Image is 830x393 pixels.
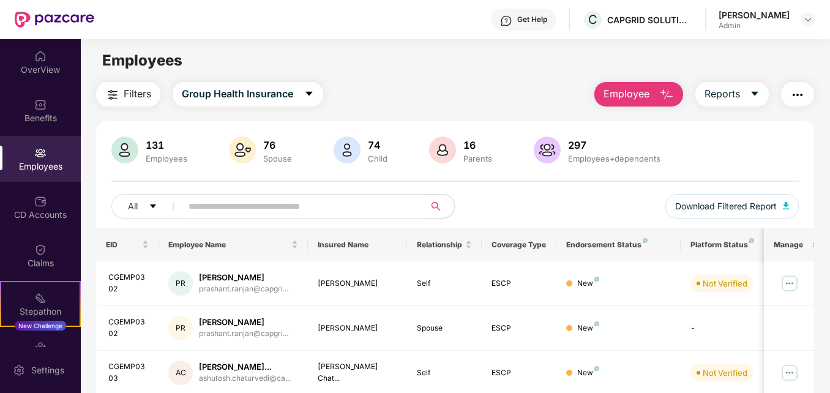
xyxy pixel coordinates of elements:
div: Admin [719,21,790,31]
span: caret-down [750,89,760,100]
span: caret-down [304,89,314,100]
img: svg+xml;base64,PHN2ZyB4bWxucz0iaHR0cDovL3d3dy53My5vcmcvMjAwMC9zdmciIHdpZHRoPSI4IiBoZWlnaHQ9IjgiIH... [594,277,599,282]
button: Group Health Insurancecaret-down [173,82,323,107]
div: ESCP [492,278,547,290]
div: 16 [461,139,495,151]
div: CGEMP0302 [108,272,149,295]
div: CAPGRID SOLUTIONS PRIVATE LIMITED [607,14,693,26]
div: New [577,367,599,379]
div: PR [168,271,193,296]
img: svg+xml;base64,PHN2ZyB4bWxucz0iaHR0cDovL3d3dy53My5vcmcvMjAwMC9zdmciIHdpZHRoPSI4IiBoZWlnaHQ9IjgiIH... [643,238,648,243]
div: ESCP [492,367,547,379]
span: Employee [604,86,649,102]
th: Coverage Type [482,228,556,261]
th: Relationship [407,228,482,261]
div: [PERSON_NAME] [199,272,288,283]
th: Employee Name [159,228,308,261]
div: prashant.ranjan@capgri... [199,283,288,295]
div: [PERSON_NAME] Chat... [318,361,398,384]
div: Stepathon [1,305,80,318]
div: New [577,323,599,334]
div: [PERSON_NAME] [318,323,398,334]
img: svg+xml;base64,PHN2ZyB4bWxucz0iaHR0cDovL3d3dy53My5vcmcvMjAwMC9zdmciIHdpZHRoPSIyNCIgaGVpZ2h0PSIyNC... [105,88,120,102]
div: Parents [461,154,495,163]
img: svg+xml;base64,PHN2ZyB4bWxucz0iaHR0cDovL3d3dy53My5vcmcvMjAwMC9zdmciIHhtbG5zOnhsaW5rPSJodHRwOi8vd3... [659,88,674,102]
div: [PERSON_NAME] [199,316,288,328]
div: ESCP [492,323,547,334]
img: svg+xml;base64,PHN2ZyB4bWxucz0iaHR0cDovL3d3dy53My5vcmcvMjAwMC9zdmciIHdpZHRoPSI4IiBoZWlnaHQ9IjgiIH... [594,321,599,326]
span: Employee Name [168,240,289,250]
img: manageButton [780,274,799,293]
div: Employees [143,154,190,163]
img: svg+xml;base64,PHN2ZyBpZD0iRW1wbG95ZWVzIiB4bWxucz0iaHR0cDovL3d3dy53My5vcmcvMjAwMC9zdmciIHdpZHRoPS... [34,147,47,159]
img: svg+xml;base64,PHN2ZyBpZD0iQ0RfQWNjb3VudHMiIGRhdGEtbmFtZT0iQ0QgQWNjb3VudHMiIHhtbG5zPSJodHRwOi8vd3... [34,195,47,208]
div: [PERSON_NAME]... [199,361,291,373]
img: svg+xml;base64,PHN2ZyBpZD0iRHJvcGRvd24tMzJ4MzIiIHhtbG5zPSJodHRwOi8vd3d3LnczLm9yZy8yMDAwL3N2ZyIgd2... [803,15,813,24]
div: 74 [365,139,390,151]
div: Self [417,278,472,290]
div: Endorsement Status [566,240,671,250]
img: svg+xml;base64,PHN2ZyB4bWxucz0iaHR0cDovL3d3dy53My5vcmcvMjAwMC9zdmciIHhtbG5zOnhsaW5rPSJodHRwOi8vd3... [111,137,138,163]
div: Not Verified [703,277,747,290]
img: svg+xml;base64,PHN2ZyB4bWxucz0iaHR0cDovL3d3dy53My5vcmcvMjAwMC9zdmciIHdpZHRoPSIyNCIgaGVpZ2h0PSIyNC... [790,88,805,102]
div: [PERSON_NAME] [719,9,790,21]
div: PR [168,316,193,340]
span: Group Health Insurance [182,86,293,102]
div: CGEMP0303 [108,361,149,384]
button: Allcaret-down [111,194,186,219]
button: Filters [96,82,160,107]
div: Employees+dependents [566,154,663,163]
span: C [588,12,597,27]
div: New [577,278,599,290]
span: Reports [705,86,740,102]
span: EID [106,240,140,250]
button: Reportscaret-down [695,82,769,107]
div: Platform Status [690,240,758,250]
div: AC [168,361,193,385]
th: Manage [764,228,813,261]
div: CGEMP0302 [108,316,149,340]
div: Get Help [517,15,547,24]
img: svg+xml;base64,PHN2ZyB4bWxucz0iaHR0cDovL3d3dy53My5vcmcvMjAwMC9zdmciIHdpZHRoPSI4IiBoZWlnaHQ9IjgiIH... [594,366,599,371]
div: Spouse [417,323,472,334]
span: All [128,200,138,213]
div: Self [417,367,472,379]
div: Settings [28,364,68,376]
span: Download Filtered Report [675,200,777,213]
span: Relationship [417,240,463,250]
span: caret-down [149,202,157,212]
img: svg+xml;base64,PHN2ZyBpZD0iQ2xhaW0iIHhtbG5zPSJodHRwOi8vd3d3LnczLm9yZy8yMDAwL3N2ZyIgd2lkdGg9IjIwIi... [34,244,47,256]
span: search [424,201,448,211]
td: - [681,306,768,351]
div: ashutosh.chaturvedi@ca... [199,373,291,384]
img: svg+xml;base64,PHN2ZyBpZD0iSGVscC0zMngzMiIgeG1sbnM9Imh0dHA6Ly93d3cudzMub3JnLzIwMDAvc3ZnIiB3aWR0aD... [500,15,512,27]
img: svg+xml;base64,PHN2ZyB4bWxucz0iaHR0cDovL3d3dy53My5vcmcvMjAwMC9zdmciIHhtbG5zOnhsaW5rPSJodHRwOi8vd3... [229,137,256,163]
button: search [424,194,455,219]
div: 297 [566,139,663,151]
div: New Challenge [15,321,66,331]
div: 76 [261,139,294,151]
div: 131 [143,139,190,151]
span: Employees [102,51,182,69]
img: svg+xml;base64,PHN2ZyBpZD0iRW5kb3JzZW1lbnRzIiB4bWxucz0iaHR0cDovL3d3dy53My5vcmcvMjAwMC9zdmciIHdpZH... [34,340,47,353]
img: svg+xml;base64,PHN2ZyB4bWxucz0iaHR0cDovL3d3dy53My5vcmcvMjAwMC9zdmciIHdpZHRoPSIyMSIgaGVpZ2h0PSIyMC... [34,292,47,304]
div: [PERSON_NAME] [318,278,398,290]
img: svg+xml;base64,PHN2ZyB4bWxucz0iaHR0cDovL3d3dy53My5vcmcvMjAwMC9zdmciIHhtbG5zOnhsaW5rPSJodHRwOi8vd3... [429,137,456,163]
div: Spouse [261,154,294,163]
img: svg+xml;base64,PHN2ZyBpZD0iU2V0dGluZy0yMHgyMCIgeG1sbnM9Imh0dHA6Ly93d3cudzMub3JnLzIwMDAvc3ZnIiB3aW... [13,364,25,376]
img: svg+xml;base64,PHN2ZyB4bWxucz0iaHR0cDovL3d3dy53My5vcmcvMjAwMC9zdmciIHhtbG5zOnhsaW5rPSJodHRwOi8vd3... [534,137,561,163]
div: Child [365,154,390,163]
button: Download Filtered Report [665,194,799,219]
button: Employee [594,82,683,107]
img: manageButton [780,363,799,383]
div: Not Verified [703,367,747,379]
img: New Pazcare Logo [15,12,94,28]
img: svg+xml;base64,PHN2ZyB4bWxucz0iaHR0cDovL3d3dy53My5vcmcvMjAwMC9zdmciIHdpZHRoPSI4IiBoZWlnaHQ9IjgiIH... [749,238,754,243]
div: prashant.ranjan@capgri... [199,328,288,340]
span: Filters [124,86,151,102]
img: svg+xml;base64,PHN2ZyBpZD0iSG9tZSIgeG1sbnM9Imh0dHA6Ly93d3cudzMub3JnLzIwMDAvc3ZnIiB3aWR0aD0iMjAiIG... [34,50,47,62]
img: svg+xml;base64,PHN2ZyB4bWxucz0iaHR0cDovL3d3dy53My5vcmcvMjAwMC9zdmciIHhtbG5zOnhsaW5rPSJodHRwOi8vd3... [783,202,789,209]
th: EID [96,228,159,261]
img: svg+xml;base64,PHN2ZyBpZD0iQmVuZWZpdHMiIHhtbG5zPSJodHRwOi8vd3d3LnczLm9yZy8yMDAwL3N2ZyIgd2lkdGg9Ij... [34,99,47,111]
img: svg+xml;base64,PHN2ZyB4bWxucz0iaHR0cDovL3d3dy53My5vcmcvMjAwMC9zdmciIHhtbG5zOnhsaW5rPSJodHRwOi8vd3... [334,137,361,163]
